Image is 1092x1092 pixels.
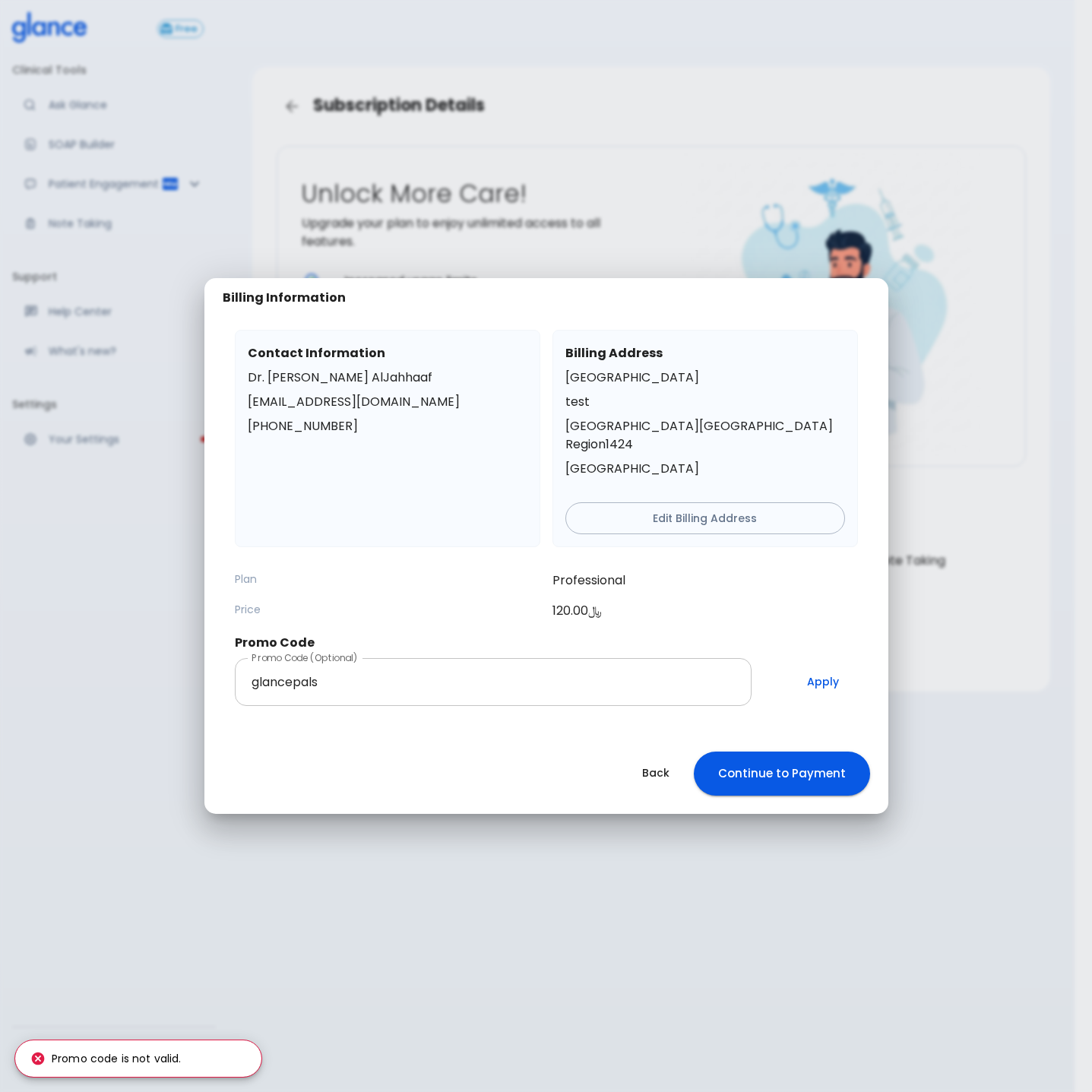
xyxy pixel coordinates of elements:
[565,417,845,454] p: [GEOGRAPHIC_DATA] [GEOGRAPHIC_DATA] Region 1424
[565,460,845,478] p: [GEOGRAPHIC_DATA]
[223,290,346,305] h2: Billing Information
[248,417,527,435] p: [PHONE_NUMBER]
[694,752,870,796] button: Continue to Payment
[235,632,858,654] h6: Promo Code
[30,1045,182,1072] div: Promo code is not valid.
[565,502,845,535] button: Edit Billing Address
[252,651,358,664] label: Promo Code (Optional)
[789,658,857,706] button: Apply
[248,369,527,387] p: Dr. [PERSON_NAME] AlJahhaaf
[624,758,688,789] button: Back
[235,602,540,617] p: Price
[552,571,858,590] p: Professional
[565,393,845,411] p: test
[565,343,845,364] h6: Billing Address
[248,343,527,364] h6: Contact Information
[248,393,527,411] p: [EMAIL_ADDRESS][DOMAIN_NAME]
[552,602,858,620] p: 120.00 ﷼
[235,571,540,587] p: Plan
[565,369,845,387] p: [GEOGRAPHIC_DATA]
